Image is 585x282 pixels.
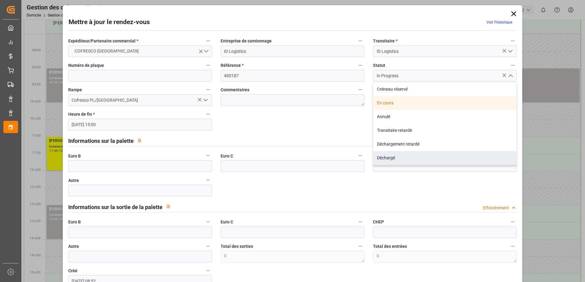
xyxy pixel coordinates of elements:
font: Expéditeur/Partenaire commercial [68,38,136,43]
font: Créé [68,268,77,273]
h2: Informations sur la sortie de la palette [68,203,162,211]
button: Ouvrir le menu [200,96,210,105]
button: CHEP [509,218,517,226]
font: Autre [68,244,79,249]
input: Type à rechercher/sélectionner [68,94,212,106]
div: Créneau réservé [373,82,516,96]
button: Total des entrées [509,242,517,250]
button: Autre [204,242,212,250]
font: Référence [221,63,241,68]
button: Euro C [356,218,364,226]
div: Déchargement retardé [373,137,516,151]
button: Fermer le menu [505,71,515,81]
a: Voir l’historique [486,20,512,24]
h2: Informations sur la palette [68,137,134,145]
button: Référence * [356,61,364,69]
div: Transitaire retardé [373,124,516,137]
input: JJ-MM-AAAA HH :MM [68,119,212,130]
font: Euro C [221,154,233,158]
font: CHEP [373,219,384,224]
button: Rampe [204,86,212,94]
font: Euro B [68,219,81,224]
font: Commentaires [221,87,249,92]
font: Total des sorties [221,244,253,249]
button: Commentaires [356,86,364,94]
font: Transitaire [373,38,395,43]
button: Créé [204,267,212,275]
font: Rampe [68,87,82,92]
div: Annulé [373,110,516,124]
button: Ouvrir le menu [68,45,212,57]
button: Heure de fin * [204,110,212,118]
button: Numéro de plaque [204,61,212,69]
button: Total des sorties [356,242,364,250]
font: Heure de fin [68,112,92,117]
button: Statut [509,61,517,69]
button: Euro C [356,152,364,160]
button: Transitaire * [509,37,517,45]
font: Euro B [68,154,81,158]
textarea: 0 [373,251,517,262]
span: COFRESCO [GEOGRAPHIC_DATA] [72,48,142,54]
h2: Mettre à jour le rendez-vous [69,17,150,27]
button: View description [134,135,145,146]
font: Autre [68,178,79,183]
button: Expéditeur/Partenaire commercial * [204,37,212,45]
font: Euro C [221,219,233,224]
font: Statut [373,63,385,68]
button: Entreprise de camionnage [356,37,364,45]
div: Déchargé [373,151,516,165]
textarea: 0 [221,251,364,262]
font: Entreprise de camionnage [221,38,272,43]
button: Ouvrir le menu [505,47,515,56]
font: Numéro de plaque [68,63,104,68]
button: View description [162,201,174,212]
input: Type à rechercher/sélectionner [373,70,517,81]
div: En cours [373,96,516,110]
button: Autre [204,176,212,184]
button: Euro B [204,218,212,226]
button: Euro B [204,152,212,160]
font: Total des entrées [373,244,407,249]
div: Effondrement [483,205,509,211]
